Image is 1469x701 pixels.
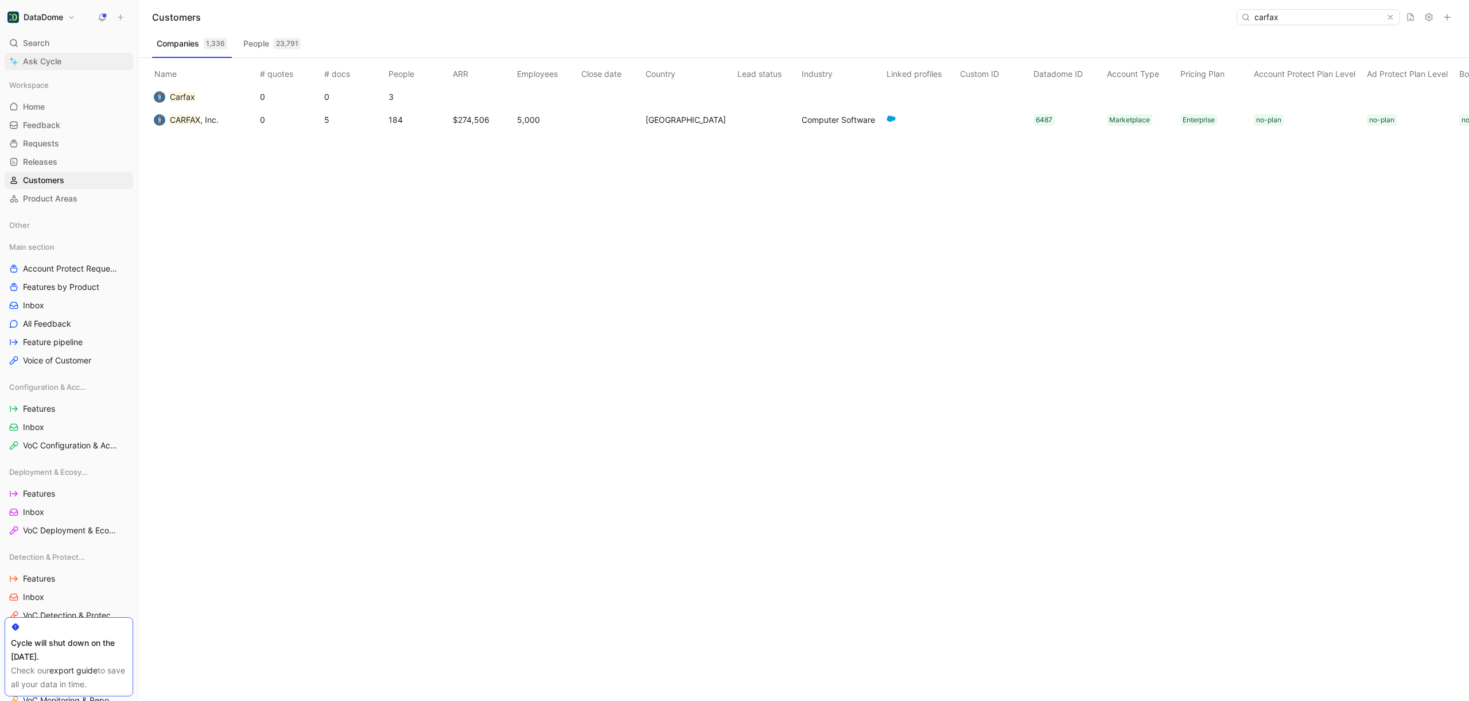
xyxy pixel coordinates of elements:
div: Configuration & Access [5,378,133,396]
span: Features [23,488,55,499]
a: Account Protect Requests [5,260,133,277]
th: Custom ID [958,58,1031,86]
th: Datadome ID [1031,58,1105,86]
a: Inbox [5,504,133,521]
th: Industry [799,58,884,86]
mark: CARFAX [170,115,200,125]
span: Other [9,219,30,231]
th: # docs [322,58,386,86]
a: Features [5,485,133,502]
div: Deployment & EcosystemFeaturesInboxVoC Deployment & Ecosystem [5,463,133,539]
a: Features [5,400,133,417]
a: Releases [5,153,133,171]
img: logo [154,114,165,126]
th: # quotes [258,58,322,86]
span: Main section [9,241,55,253]
td: Computer Software [799,109,884,131]
span: Feedback [23,119,60,131]
div: Main section [5,238,133,255]
span: VoC Configuration & Access [23,440,118,451]
a: Product Areas [5,190,133,207]
a: Features [5,570,133,587]
a: Feedback [5,117,133,134]
td: 5,000 [515,109,579,131]
a: export guide [49,665,98,675]
a: VoC Configuration & Access [5,437,133,454]
div: Enterprise [1183,114,1215,126]
span: Requests [23,138,59,149]
h1: Customers [152,10,201,24]
img: DataDome [7,11,19,23]
a: Inbox [5,297,133,314]
th: Close date [579,58,643,86]
span: Workspace [9,79,49,91]
span: Customers [23,175,64,186]
span: Features by Product [23,281,99,293]
td: 5 [322,109,386,131]
button: People [239,34,305,53]
span: Voice of Customer [23,355,91,366]
span: Inbox [23,591,44,603]
span: Search [23,36,49,50]
span: Inbox [23,300,44,311]
h1: DataDome [24,12,63,22]
button: logoCARFAX, Inc. [150,111,223,129]
div: no-plan [1256,114,1281,126]
span: Configuration & Access [9,381,87,393]
span: Account Protect Requests [23,263,118,274]
span: Releases [23,156,57,168]
div: Detection & Protection [5,548,133,566]
a: Inbox [5,588,133,606]
th: People [386,58,450,86]
div: Cycle will shut down on the [DATE]. [11,636,127,664]
span: Ask Cycle [23,55,61,68]
div: Other [5,216,133,234]
a: Inbox [5,419,133,436]
span: Deployment & Ecosystem [9,466,88,478]
span: VoC Detection & Protection [23,610,118,621]
div: 1,336 [204,38,227,49]
td: 184 [386,109,450,131]
span: All Feedback [23,318,71,330]
span: Detection & Protection [9,551,86,563]
td: 0 [258,109,322,131]
a: VoC Deployment & Ecosystem [5,522,133,539]
button: logoCarfax [150,88,199,106]
a: VoC Detection & Protection [5,607,133,624]
th: ARR [450,58,515,86]
td: 3 [386,86,450,109]
th: Linked profiles [884,58,958,86]
div: Search [5,34,133,52]
td: $274,506 [450,109,515,131]
th: Account Type [1105,58,1178,86]
td: [GEOGRAPHIC_DATA] [643,109,735,131]
div: Workspace [5,76,133,94]
a: Ask Cycle [5,53,133,70]
div: 6487 [1036,114,1052,126]
div: Check our to save all your data in time. [11,664,127,691]
a: Feature pipeline [5,334,133,351]
div: Configuration & AccessFeaturesInboxVoC Configuration & Access [5,378,133,454]
div: Detection & ProtectionFeaturesInboxVoC Detection & Protection [5,548,133,624]
button: DataDomeDataDome [5,9,78,25]
span: , Inc. [200,115,219,125]
th: Pricing Plan [1178,58,1252,86]
span: Home [23,101,45,113]
th: Lead status [735,58,799,86]
a: All Feedback [5,315,133,332]
a: Home [5,98,133,115]
th: Account Protect Plan Level [1252,58,1365,86]
mark: Carfax [170,92,195,102]
th: Employees [515,58,579,86]
td: 0 [322,86,386,109]
th: Country [643,58,735,86]
a: Customers [5,172,133,189]
span: Feature pipeline [23,336,83,348]
span: Features [23,573,55,584]
span: VoC Deployment & Ecosystem [23,525,119,536]
a: Requests [5,135,133,152]
span: Name [150,69,181,79]
a: Features by Product [5,278,133,296]
img: logo [154,91,165,103]
span: Inbox [23,506,44,518]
